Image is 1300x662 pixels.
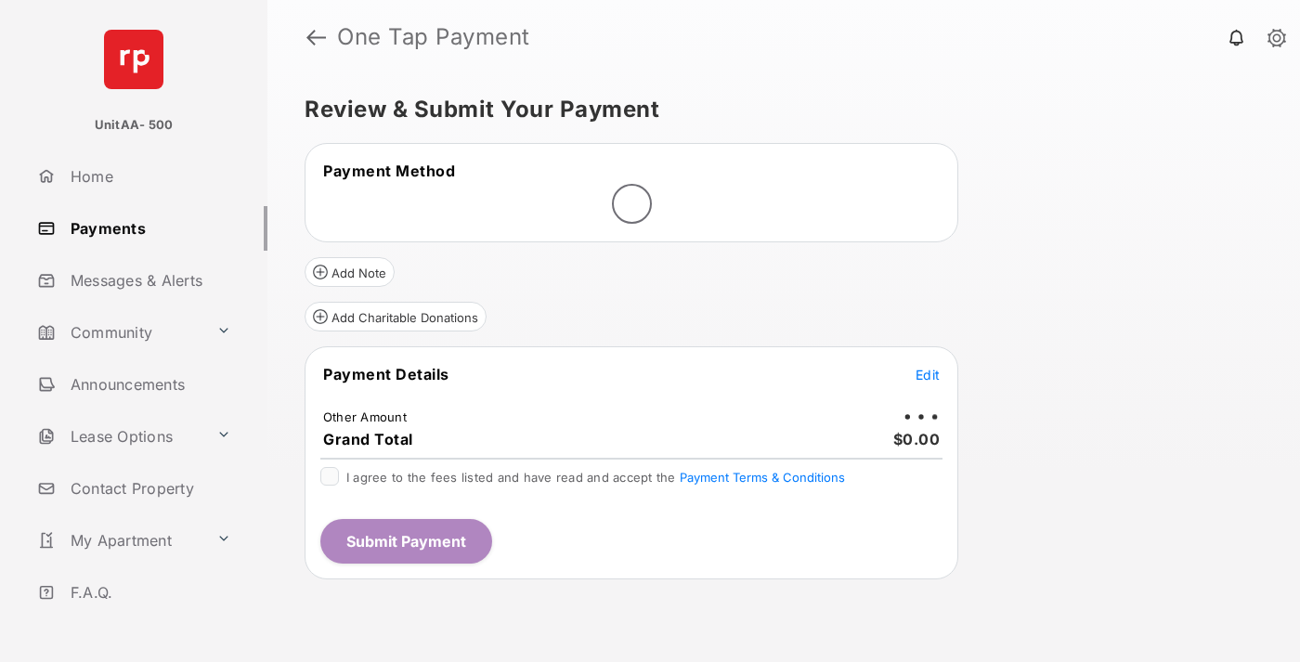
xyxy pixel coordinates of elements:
[30,206,267,251] a: Payments
[305,98,1248,121] h5: Review & Submit Your Payment
[30,154,267,199] a: Home
[323,365,449,383] span: Payment Details
[322,409,408,425] td: Other Amount
[893,430,941,448] span: $0.00
[323,430,413,448] span: Grand Total
[30,310,209,355] a: Community
[30,362,267,407] a: Announcements
[305,257,395,287] button: Add Note
[305,302,487,331] button: Add Charitable Donations
[337,26,530,48] strong: One Tap Payment
[916,367,940,383] span: Edit
[30,414,209,459] a: Lease Options
[323,162,455,180] span: Payment Method
[95,116,174,135] p: UnitAA- 500
[916,365,940,383] button: Edit
[30,518,209,563] a: My Apartment
[320,519,492,564] button: Submit Payment
[30,570,267,615] a: F.A.Q.
[30,258,267,303] a: Messages & Alerts
[346,470,845,485] span: I agree to the fees listed and have read and accept the
[30,466,267,511] a: Contact Property
[104,30,163,89] img: svg+xml;base64,PHN2ZyB4bWxucz0iaHR0cDovL3d3dy53My5vcmcvMjAwMC9zdmciIHdpZHRoPSI2NCIgaGVpZ2h0PSI2NC...
[680,470,845,485] button: I agree to the fees listed and have read and accept the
